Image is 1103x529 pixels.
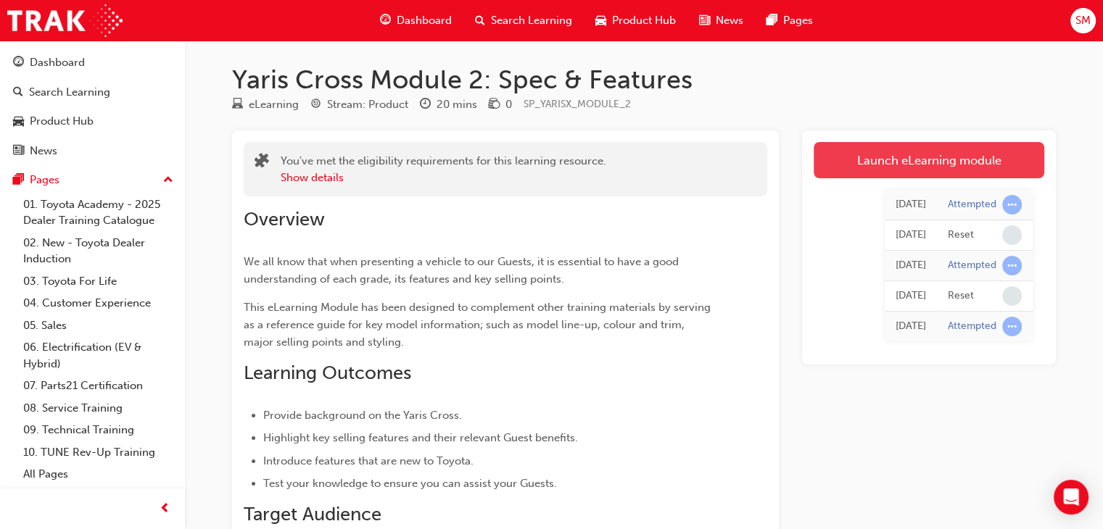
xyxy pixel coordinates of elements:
[687,6,755,36] a: news-iconNews
[263,477,557,490] span: Test your knowledge to ensure you can assist your Guests.
[13,145,24,158] span: news-icon
[17,397,179,420] a: 08. Service Training
[1054,480,1088,515] div: Open Intercom Messenger
[244,208,325,230] span: Overview
[6,46,179,167] button: DashboardSearch LearningProduct HubNews
[29,84,110,101] div: Search Learning
[1002,225,1022,245] span: learningRecordVerb_NONE-icon
[380,12,391,30] span: guage-icon
[310,96,408,114] div: Stream
[17,292,179,315] a: 04. Customer Experience
[1002,317,1022,336] span: learningRecordVerb_ATTEMPT-icon
[232,99,243,112] span: learningResourceType_ELEARNING-icon
[13,174,24,187] span: pages-icon
[13,86,23,99] span: search-icon
[263,409,462,422] span: Provide background on the Yaris Cross.
[6,79,179,106] a: Search Learning
[814,142,1044,178] a: Launch eLearning module
[17,441,179,464] a: 10. TUNE Rev-Up Training
[1002,286,1022,306] span: learningRecordVerb_NONE-icon
[17,463,179,486] a: All Pages
[896,288,926,304] div: Thu Aug 21 2025 14:56:47 GMT+1000 (Australian Eastern Standard Time)
[30,113,94,130] div: Product Hub
[783,12,813,29] span: Pages
[612,12,676,29] span: Product Hub
[948,259,996,272] div: Attempted
[6,167,179,193] button: Pages
[17,336,179,375] a: 06. Electrification (EV & Hybrid)
[327,96,408,113] div: Stream: Product
[896,257,926,274] div: Thu Aug 21 2025 14:56:48 GMT+1000 (Australian Eastern Standard Time)
[13,115,24,128] span: car-icon
[397,12,452,29] span: Dashboard
[160,500,170,518] span: prev-icon
[584,6,687,36] a: car-iconProduct Hub
[244,362,411,384] span: Learning Outcomes
[30,172,59,188] div: Pages
[489,99,500,112] span: money-icon
[595,12,606,30] span: car-icon
[489,96,512,114] div: Price
[17,315,179,337] a: 05. Sales
[17,193,179,232] a: 01. Toyota Academy - 2025 Dealer Training Catalogue
[896,196,926,213] div: Fri Aug 22 2025 15:01:35 GMT+1000 (Australian Eastern Standard Time)
[281,170,344,186] button: Show details
[6,49,179,76] a: Dashboard
[17,375,179,397] a: 07. Parts21 Certification
[310,99,321,112] span: target-icon
[263,431,578,444] span: Highlight key selling features and their relevant Guest benefits.
[163,171,173,190] span: up-icon
[896,318,926,335] div: Fri Aug 15 2025 14:02:29 GMT+1000 (Australian Eastern Standard Time)
[475,12,485,30] span: search-icon
[948,320,996,333] div: Attempted
[244,255,682,286] span: We all know that when presenting a vehicle to our Guests, it is essential to have a good understa...
[232,64,1056,96] h1: Yaris Cross Module 2: Spec & Features
[767,12,777,30] span: pages-icon
[896,227,926,243] div: Fri Aug 22 2025 15:01:33 GMT+1000 (Australian Eastern Standard Time)
[699,12,710,30] span: news-icon
[7,4,123,37] img: Trak
[17,270,179,293] a: 03. Toyota For Life
[249,96,299,113] div: eLearning
[263,454,474,467] span: Introduce features that are new to Toyota.
[1002,256,1022,275] span: learningRecordVerb_ATTEMPT-icon
[716,12,743,29] span: News
[463,6,584,36] a: search-iconSearch Learning
[17,232,179,270] a: 02. New - Toyota Dealer Induction
[505,96,512,113] div: 0
[30,54,85,71] div: Dashboard
[948,228,974,242] div: Reset
[1070,8,1096,33] button: SM
[30,143,57,159] div: News
[281,153,606,186] div: You've met the eligibility requirements for this learning resource.
[232,96,299,114] div: Type
[255,154,269,171] span: puzzle-icon
[437,96,477,113] div: 20 mins
[420,99,431,112] span: clock-icon
[368,6,463,36] a: guage-iconDashboard
[524,98,631,110] span: Learning resource code
[420,96,477,114] div: Duration
[755,6,825,36] a: pages-iconPages
[1002,195,1022,214] span: learningRecordVerb_ATTEMPT-icon
[948,289,974,303] div: Reset
[948,198,996,212] div: Attempted
[6,108,179,135] a: Product Hub
[1075,12,1091,29] span: SM
[6,138,179,164] a: News
[491,12,572,29] span: Search Learning
[13,57,24,70] span: guage-icon
[17,419,179,441] a: 09. Technical Training
[244,503,381,525] span: Target Audience
[244,301,714,349] span: This eLearning Module has been designed to complement other training materials by serving as a re...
